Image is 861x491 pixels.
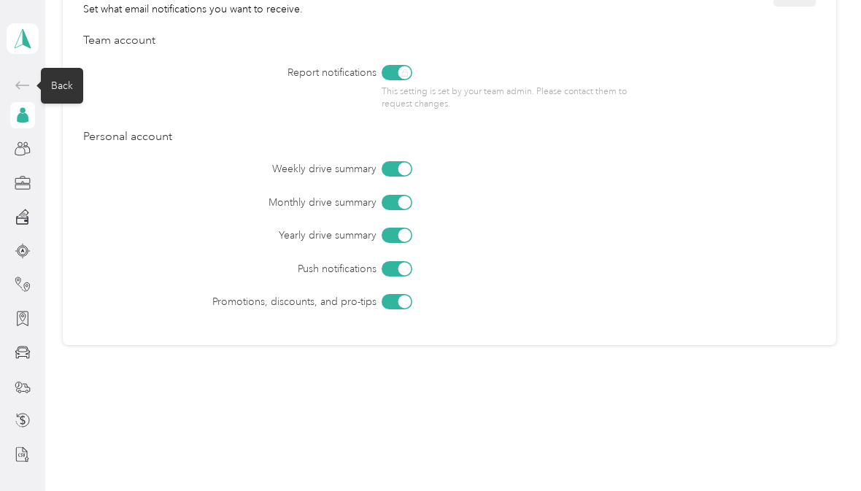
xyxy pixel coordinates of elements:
div: Personal account [83,128,815,146]
div: Set what email notifications you want to receive. [83,1,303,17]
iframe: Everlance-gr Chat Button Frame [779,409,861,491]
label: Promotions, discounts, and pro-tips [165,294,377,309]
div: Team account [83,32,815,50]
label: Yearly drive summary [165,228,377,243]
label: Push notifications [165,261,377,277]
p: This setting is set by your team admin. Please contact them to request changes. [382,85,652,111]
label: Weekly drive summary [165,161,377,177]
label: Monthly drive summary [165,195,377,210]
div: Back [41,68,83,104]
label: Report notifications [165,65,377,80]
